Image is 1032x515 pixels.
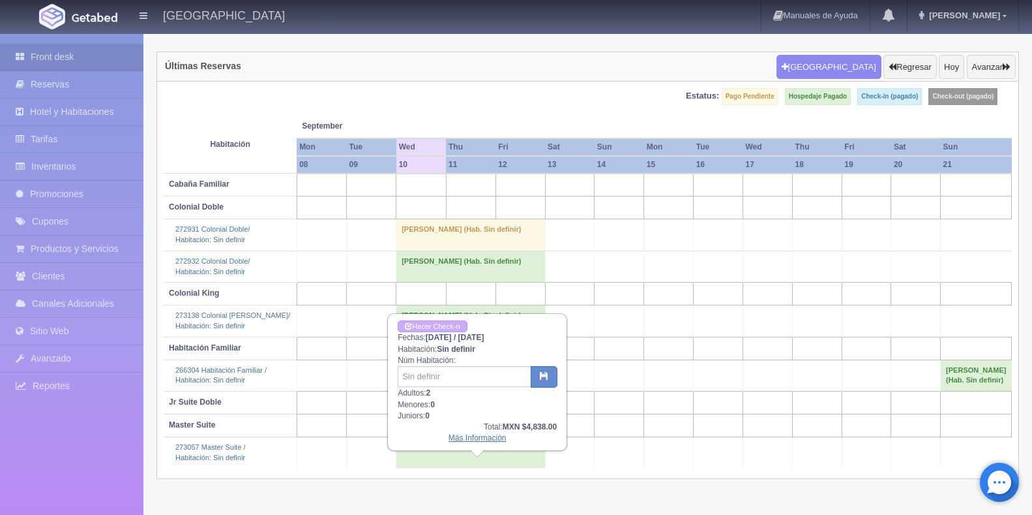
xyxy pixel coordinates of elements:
[928,88,997,105] label: Check-out (pagado)
[302,121,391,132] span: September
[169,343,241,352] b: Habitación Familiar
[446,156,495,174] th: 11
[694,138,743,156] th: Tue
[495,138,545,156] th: Fri
[941,156,1012,174] th: 21
[165,61,241,71] h4: Últimas Reservas
[175,366,267,384] a: 266304 Habitación Familiar /Habitación: Sin definir
[398,422,557,433] div: Total:
[175,225,250,243] a: 272931 Colonial Doble/Habitación: Sin definir
[446,138,495,156] th: Thu
[545,138,595,156] th: Sat
[939,55,964,80] button: Hoy
[694,156,743,174] th: 16
[430,400,435,409] b: 0
[842,156,891,174] th: 19
[396,219,545,251] td: [PERSON_NAME] (Hab. Sin definir)
[743,156,792,174] th: 17
[644,138,694,156] th: Mon
[210,140,250,149] strong: Habitación
[595,156,644,174] th: 14
[346,156,396,174] th: 09
[941,138,1012,156] th: Sun
[175,443,246,461] a: 273057 Master Suite /Habitación: Sin definir
[72,12,117,22] img: Getabed
[722,88,778,105] label: Pago Pendiente
[595,138,644,156] th: Sun
[175,311,290,330] a: 273138 Colonial [PERSON_NAME]/Habitación: Sin definir
[169,420,215,429] b: Master Suite
[926,10,1000,20] span: [PERSON_NAME]
[437,345,475,354] b: Sin definir
[398,320,467,333] a: Hacer Check-in
[425,411,430,420] b: 0
[396,156,446,174] th: 10
[297,138,346,156] th: Mon
[495,156,545,174] th: 12
[169,398,222,407] b: Jr Suite Doble
[644,156,694,174] th: 15
[426,333,484,342] b: [DATE] / [DATE]
[396,437,545,469] td: [PERSON_NAME] (Hab. Sin definir)
[686,90,719,102] label: Estatus:
[857,88,922,105] label: Check-in (pagado)
[346,138,396,156] th: Tue
[743,138,792,156] th: Wed
[398,366,531,387] input: Sin definir
[169,289,219,298] b: Colonial King
[396,305,545,337] td: [PERSON_NAME] (Hab. Sin definir)
[545,156,595,174] th: 13
[776,55,881,80] button: [GEOGRAPHIC_DATA]
[297,156,346,174] th: 08
[163,7,285,23] h4: [GEOGRAPHIC_DATA]
[967,55,1016,80] button: Avanzar
[785,88,851,105] label: Hospedaje Pagado
[396,138,446,156] th: Wed
[449,433,507,443] a: Más Información
[792,156,842,174] th: 18
[503,422,557,431] b: MXN $4,838.00
[39,4,65,29] img: Getabed
[792,138,842,156] th: Thu
[169,179,229,189] b: Cabaña Familiar
[396,251,545,282] td: [PERSON_NAME] (Hab. Sin definir)
[883,55,936,80] button: Regresar
[842,138,891,156] th: Fri
[941,360,1012,391] td: [PERSON_NAME] (Hab. Sin definir)
[891,156,941,174] th: 20
[389,315,566,450] div: Fechas: Habitación: Núm Habitación: Adultos: Menores: Juniors:
[175,257,250,275] a: 272932 Colonial Doble/Habitación: Sin definir
[169,202,224,211] b: Colonial Doble
[426,388,431,398] b: 2
[891,138,941,156] th: Sat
